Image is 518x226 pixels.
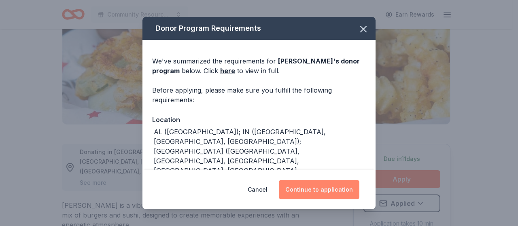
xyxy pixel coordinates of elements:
[248,180,267,199] button: Cancel
[142,17,376,40] div: Donor Program Requirements
[152,114,366,125] div: Location
[152,56,366,76] div: We've summarized the requirements for below. Click to view in full.
[220,66,235,76] a: here
[152,85,366,105] div: Before applying, please make sure you fulfill the following requirements:
[279,180,359,199] button: Continue to application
